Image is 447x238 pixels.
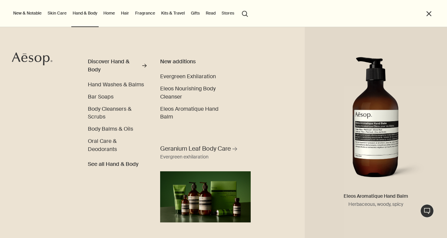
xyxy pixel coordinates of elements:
span: Geranium Leaf Body Care [160,145,231,153]
a: Fragrance [134,9,156,17]
div: Discover Hand & Body [88,58,141,74]
a: Geranium Leaf Body Care Evergreen exhilarationFull range of Geranium Leaf products displaying aga... [158,143,252,222]
span: Eleos Aromatique Hand Balm [160,105,219,121]
span: Hand Washes & Balms [88,81,144,88]
a: Eleos Aromatique Hand Balm in a recycled plastic bottle. Eleos Aromatique Hand BalmHerbaceous, wo... [312,50,440,215]
a: Oral Care & Deodorants [88,137,147,153]
a: Body Balms & Oils [88,125,133,133]
a: Skin Care [46,9,68,17]
span: See all Hand & Body [88,160,139,168]
a: Kits & Travel [160,9,186,17]
button: Stores [220,9,235,17]
button: New & Notable [12,9,43,17]
a: Evergreen Exhilaration [160,72,216,81]
span: Bar Soaps [88,93,114,100]
h5: Eleos Aromatique Hand Balm [312,192,440,208]
span: Oral Care & Deodorants [88,137,117,153]
a: Body Cleansers & Scrubs [88,105,147,121]
div: Evergreen exhilaration [160,153,208,161]
span: Body Cleansers & Scrubs [88,105,131,121]
a: Hand Washes & Balms [88,81,144,89]
img: Eleos Aromatique Hand Balm in a recycled plastic bottle. [324,57,428,186]
a: See all Hand & Body [88,157,139,168]
a: Hair [120,9,130,17]
a: Home [102,9,116,17]
a: Gifts [190,9,201,17]
button: Open search [239,7,251,20]
a: Eleos Aromatique Hand Balm [160,105,232,121]
div: New additions [160,58,232,66]
p: Herbaceous, woody, spicy [312,200,440,208]
svg: Aesop [12,52,52,66]
a: Discover Hand & Body [88,58,147,77]
a: Read [204,9,217,17]
button: Live Assistance [420,204,434,218]
a: Eleos Nourishing Body Cleanser [160,85,232,101]
span: Eleos Nourishing Body Cleanser [160,85,216,100]
a: Hand & Body [71,9,99,17]
span: Body Balms & Oils [88,125,133,132]
a: Aesop [12,52,52,67]
button: Close the Menu [425,10,433,18]
span: Evergreen Exhilaration [160,73,216,80]
a: Bar Soaps [88,93,114,101]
